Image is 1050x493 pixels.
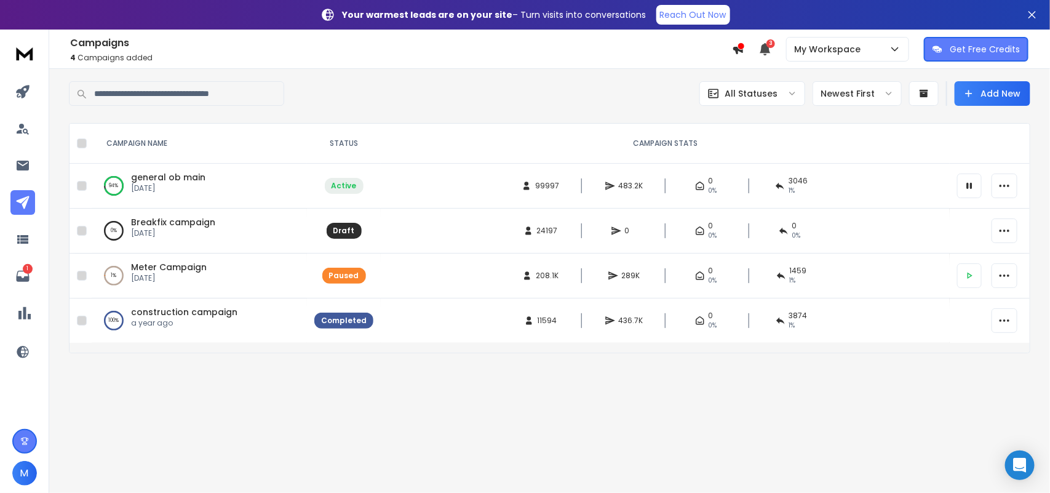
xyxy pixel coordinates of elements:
[709,176,714,186] span: 0
[329,271,359,281] div: Paused
[92,299,307,343] td: 100%construction campaigna year ago
[92,124,307,164] th: CAMPAIGN NAME
[109,180,119,192] p: 94 %
[131,228,215,238] p: [DATE]
[792,221,797,231] span: 0
[789,321,795,331] span: 1 %
[343,9,513,21] strong: Your warmest leads are on your site
[92,209,307,254] td: 0%Breakfix campaign[DATE]
[343,9,646,21] p: – Turn visits into conversations
[131,216,215,228] a: Breakfix campaign
[12,461,37,486] button: M
[619,181,643,191] span: 483.2K
[109,315,119,327] p: 100 %
[321,316,367,326] div: Completed
[789,176,808,186] span: 3046
[950,43,1020,55] p: Get Free Credits
[789,311,808,321] span: 3874
[307,124,381,164] th: STATUS
[333,226,355,236] div: Draft
[709,266,714,276] span: 0
[709,186,717,196] span: 0%
[660,9,726,21] p: Reach Out Now
[92,254,307,299] td: 1%Meter Campaign[DATE]
[131,261,207,273] a: Meter Campaign
[656,5,730,25] a: Reach Out Now
[12,42,37,65] img: logo
[131,171,205,183] a: general ob main
[792,231,801,241] span: 0%
[111,270,117,282] p: 1 %
[131,306,237,318] a: construction campaign
[381,124,950,164] th: CAMPAIGN STATS
[538,316,557,326] span: 11594
[92,164,307,209] td: 94%general ob main[DATE]
[955,81,1030,106] button: Add New
[709,231,717,241] span: 0%
[813,81,902,106] button: Newest First
[332,181,357,191] div: Active
[789,186,795,196] span: 1 %
[536,271,559,281] span: 208.1K
[709,311,714,321] span: 0
[709,221,714,231] span: 0
[709,321,717,331] span: 0%
[70,53,732,63] p: Campaigns added
[725,87,778,100] p: All Statuses
[70,36,732,50] h1: Campaigns
[625,226,637,236] span: 0
[924,37,1028,62] button: Get Free Credits
[794,43,865,55] p: My Workspace
[1005,451,1035,480] div: Open Intercom Messenger
[619,316,643,326] span: 436.7K
[111,225,117,237] p: 0 %
[10,264,35,289] a: 1
[23,264,33,274] p: 1
[709,276,717,286] span: 0%
[535,181,559,191] span: 99997
[131,273,207,283] p: [DATE]
[131,183,205,193] p: [DATE]
[790,276,796,286] span: 1 %
[790,266,807,276] span: 1459
[70,52,76,63] span: 4
[622,271,640,281] span: 289K
[766,39,775,48] span: 3
[131,318,237,328] p: a year ago
[537,226,558,236] span: 24197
